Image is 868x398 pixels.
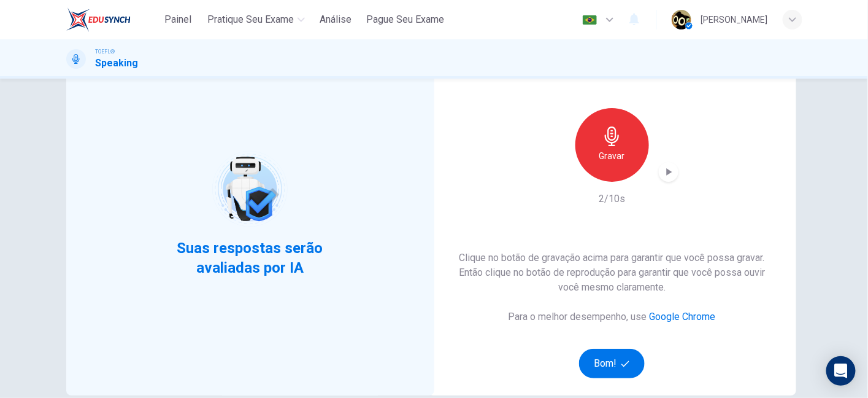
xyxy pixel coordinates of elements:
h6: 2/10s [599,192,625,206]
span: Análise [320,12,351,27]
h6: Clique no botão de gravação acima para garantir que você possa gravar. Então clique no botão de r... [448,251,777,295]
h1: Speaking [96,56,139,71]
span: Pratique seu exame [207,12,294,27]
a: Google Chrome [650,311,716,322]
button: Pague Seu Exame [361,9,449,31]
button: Análise [315,9,356,31]
span: Pague Seu Exame [366,12,444,27]
button: Painel [158,9,198,31]
img: robot icon [211,150,289,228]
button: Pratique seu exame [202,9,310,31]
img: EduSynch logo [66,7,131,32]
img: pt [582,15,597,25]
a: EduSynch logo [66,7,159,32]
span: Painel [164,12,191,27]
h6: Gravar [599,149,625,163]
button: Bom! [579,349,645,378]
div: [PERSON_NAME] [701,12,768,27]
span: Suas respostas serão avaliadas por IA [175,238,325,278]
div: Open Intercom Messenger [826,356,856,386]
h6: Para o melhor desempenho, use [509,310,716,324]
button: Gravar [575,108,649,182]
img: Profile picture [672,10,691,29]
span: TOEFL® [96,47,115,56]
